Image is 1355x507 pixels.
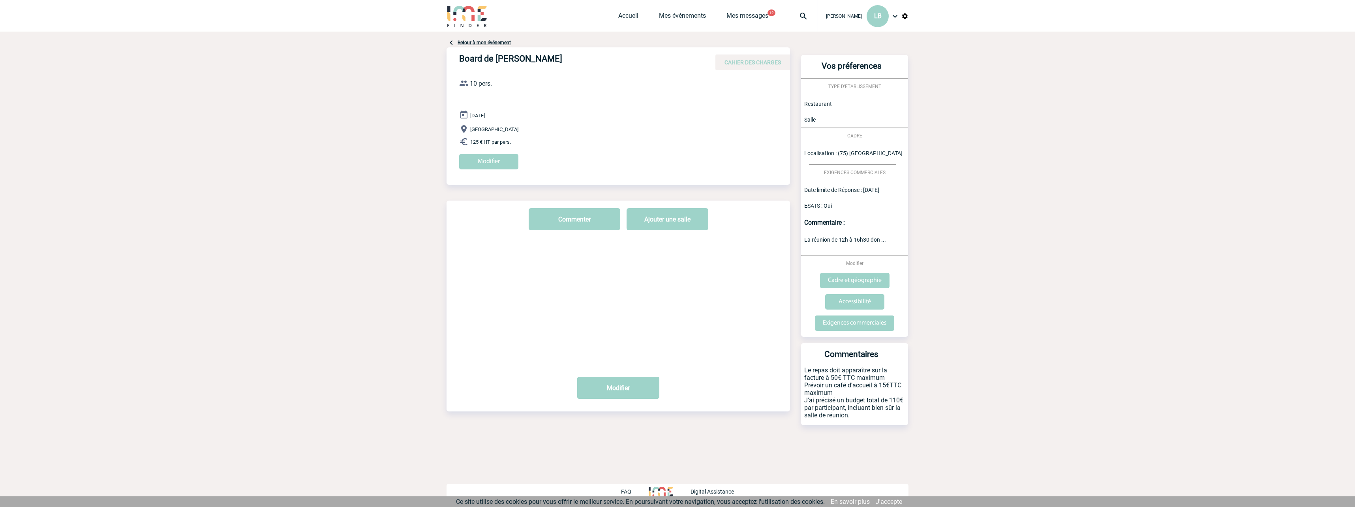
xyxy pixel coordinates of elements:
button: Ajouter une salle [627,208,708,230]
span: Restaurant [804,101,832,107]
p: Digital Assistance [691,488,734,495]
p: Le repas doit apparaître sur la facture à 50€ TTC maximum Prévoir un café d'accueil à 15€TTC maxi... [801,366,908,425]
a: Accueil [618,12,638,23]
h4: Board de [PERSON_NAME] [459,54,696,67]
h3: Commentaires [804,349,899,366]
span: 10 pers. [470,80,492,87]
a: Mes messages [726,12,768,23]
span: Modifier [846,261,863,266]
span: Salle [804,116,816,123]
span: Date limite de Réponse : [DATE] [804,187,879,193]
input: Modifier [459,154,518,169]
span: LB [874,12,882,20]
span: TYPE D'ETABLISSEMENT [828,84,881,89]
span: CAHIER DES CHARGES [724,59,781,66]
span: La réunion de 12h à 16h30 donc prévoir un déjeuner de 12h à 14h. Hôtel qui fasse aussi restaurant... [804,237,886,243]
span: Ce site utilise des cookies pour vous offrir le meilleur service. En poursuivant votre navigation... [456,498,825,505]
span: [PERSON_NAME] [826,13,862,19]
a: Retour à mon événement [458,40,511,45]
button: Commenter [529,208,620,230]
b: Commentaire : [804,219,845,226]
h3: Vos préferences [804,61,899,78]
input: Accessibilité [825,294,884,310]
img: http://www.idealmeetingsevents.fr/ [649,487,673,496]
a: En savoir plus [831,498,870,505]
button: Modifier [577,377,659,399]
button: 12 [768,9,775,16]
p: FAQ [621,488,631,495]
a: Mes événements [659,12,706,23]
span: Localisation : (75) [GEOGRAPHIC_DATA] [804,150,903,156]
span: CADRE [847,133,862,139]
a: FAQ [621,487,649,495]
img: IME-Finder [447,5,488,27]
span: 125 € HT par pers. [470,139,511,145]
input: Cadre et géographie [820,273,890,288]
span: EXIGENCES COMMERCIALES [824,170,886,175]
a: J'accepte [876,498,902,505]
input: Exigences commerciales [815,315,894,331]
span: ESATS : Oui [804,203,832,209]
span: [GEOGRAPHIC_DATA] [470,126,518,132]
span: [DATE] [470,113,485,118]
